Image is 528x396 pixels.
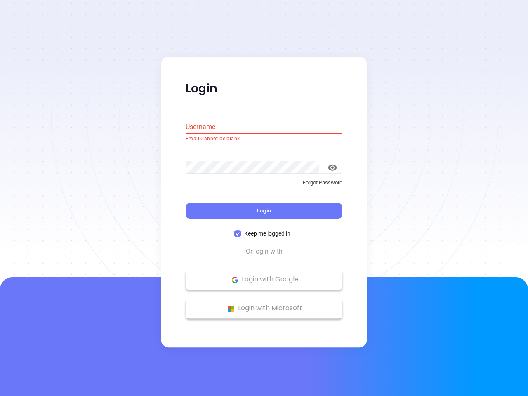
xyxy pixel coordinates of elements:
img: Microsoft Logo [226,304,236,314]
button: Microsoft Logo Login with Microsoft [186,298,342,319]
button: toggle password visibility [323,158,342,177]
span: Keep me logged in [241,229,294,238]
button: Google Logo Login with Google [186,269,342,290]
img: Google Logo [230,275,240,285]
p: Forgot Password [186,179,342,187]
p: Login [186,81,342,96]
p: Email Cannot be blank [186,135,342,143]
button: Login [186,203,342,219]
p: Login with Microsoft [190,302,338,315]
span: Login [257,207,271,214]
p: Login with Google [190,273,338,286]
span: Or login with [242,247,287,257]
a: Forgot Password [186,179,342,193]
